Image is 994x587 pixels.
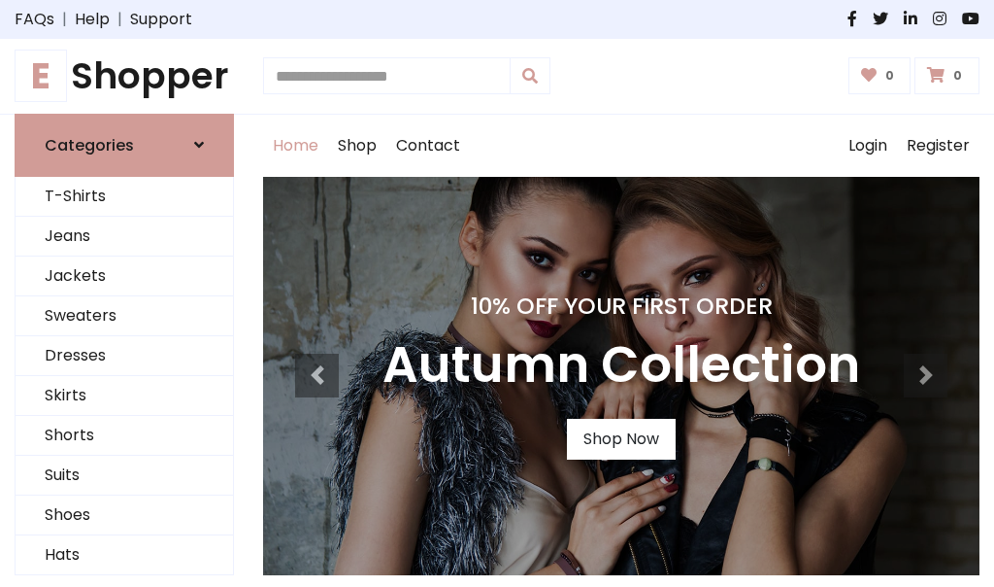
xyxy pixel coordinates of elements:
[880,67,899,85] span: 0
[15,8,54,31] a: FAQs
[75,8,110,31] a: Help
[16,376,233,416] a: Skirts
[839,115,897,177] a: Login
[16,217,233,257] a: Jeans
[16,296,233,336] a: Sweaters
[16,257,233,296] a: Jackets
[897,115,979,177] a: Register
[848,57,911,94] a: 0
[45,136,134,155] h6: Categories
[15,50,67,102] span: E
[15,114,234,177] a: Categories
[16,535,233,575] a: Hats
[16,336,233,376] a: Dresses
[263,115,328,177] a: Home
[16,456,233,496] a: Suits
[382,293,860,320] h4: 10% Off Your First Order
[948,67,967,85] span: 0
[110,8,130,31] span: |
[328,115,386,177] a: Shop
[54,8,75,31] span: |
[386,115,470,177] a: Contact
[130,8,192,31] a: Support
[16,496,233,535] a: Shoes
[16,416,233,456] a: Shorts
[15,54,234,98] h1: Shopper
[382,335,860,396] h3: Autumn Collection
[16,177,233,217] a: T-Shirts
[914,57,979,94] a: 0
[567,419,676,460] a: Shop Now
[15,54,234,98] a: EShopper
